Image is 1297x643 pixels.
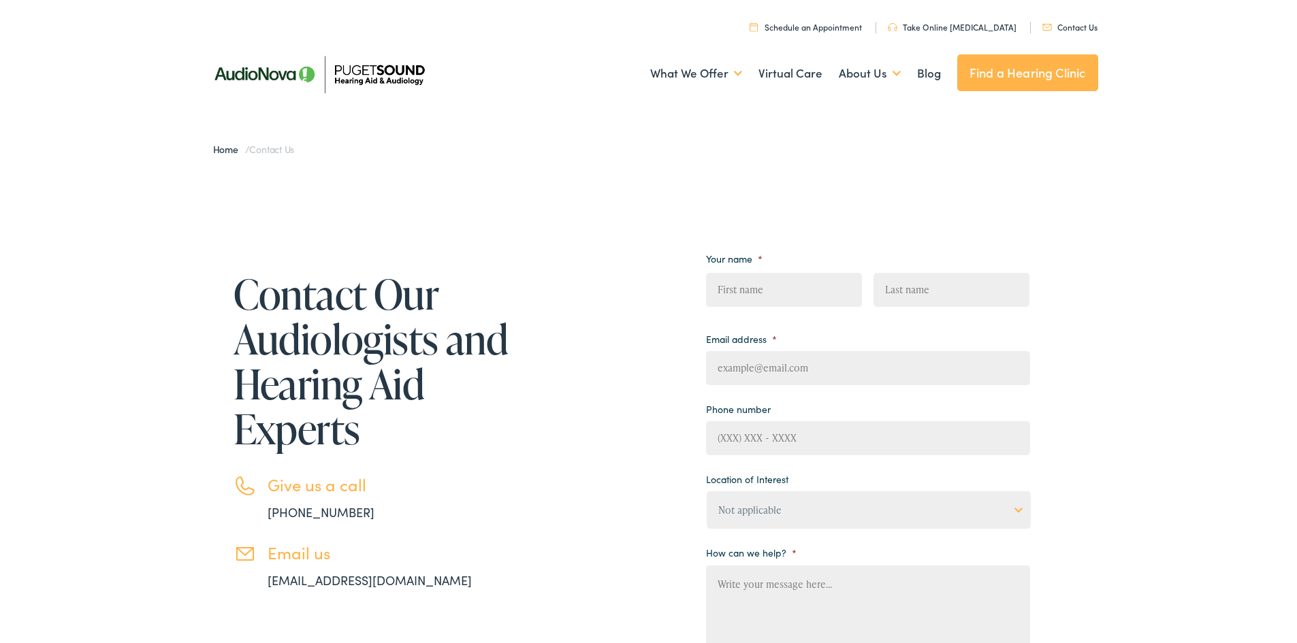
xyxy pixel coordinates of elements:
input: (XXX) XXX - XXXX [706,421,1030,455]
h3: Email us [268,543,513,563]
h1: Contact Our Audiologists and Hearing Aid Experts [234,271,513,451]
input: First name [706,273,862,307]
img: utility icon [750,22,758,31]
input: example@email.com [706,351,1030,385]
a: Schedule an Appointment [750,21,862,33]
a: [PHONE_NUMBER] [268,504,374,521]
a: What We Offer [650,48,742,99]
label: Your name [706,252,763,265]
span: Contact Us [249,142,294,156]
a: Blog [917,48,941,99]
input: Last name [874,273,1029,307]
img: utility icon [888,23,897,31]
a: Home [213,142,245,156]
label: Location of Interest [706,473,788,485]
a: Find a Hearing Clinic [957,54,1098,91]
a: Contact Us [1042,21,1098,33]
span: / [213,142,295,156]
img: utility icon [1042,24,1052,31]
label: How can we help? [706,546,797,559]
a: About Us [839,48,901,99]
h3: Give us a call [268,475,513,495]
a: [EMAIL_ADDRESS][DOMAIN_NAME] [268,572,472,589]
a: Virtual Care [758,48,822,99]
a: Take Online [MEDICAL_DATA] [888,21,1016,33]
label: Email address [706,333,777,345]
label: Phone number [706,403,771,415]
